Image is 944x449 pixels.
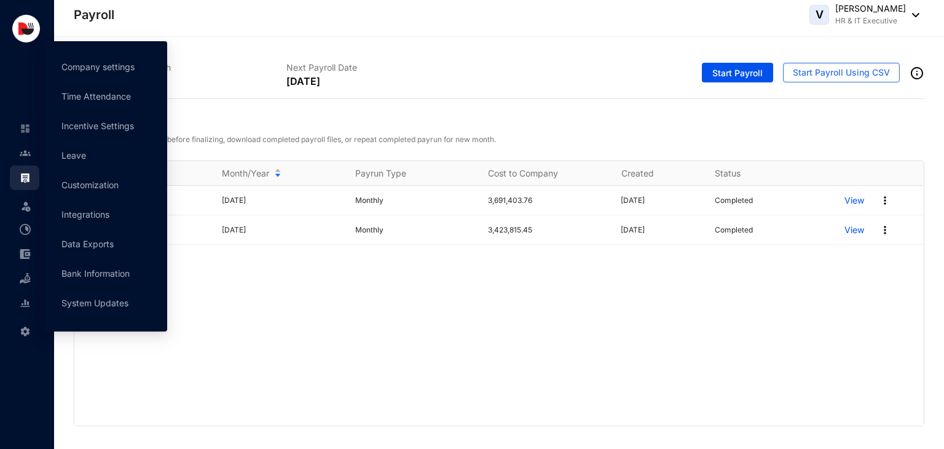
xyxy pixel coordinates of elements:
p: Completed [715,194,753,207]
p: [DATE] [222,194,340,207]
span: Month/Year [222,167,269,180]
a: Company settings [61,62,135,72]
p: [DATE] [621,194,700,207]
img: expense-unselected.2edcf0507c847f3e9e96.svg [20,248,31,260]
span: V [816,9,824,20]
th: Payrun Type [340,161,473,186]
img: payroll.289672236c54bbec4828.svg [20,172,31,183]
p: [DATE] [621,224,700,236]
li: Time Attendance [10,217,39,242]
th: Cost to Company [473,161,606,186]
p: Completed [715,224,753,236]
p: Total Payroll Last Month [74,62,286,74]
span: Start Payroll [712,67,763,79]
li: Payroll [10,165,39,190]
a: System Updates [61,298,128,308]
li: Loan [10,266,39,291]
li: Reports [10,291,39,316]
p: View draft payrun and edit before finalizing, download completed payroll files, or repeat complet... [74,133,924,146]
th: Created [607,161,701,186]
a: View [844,194,864,207]
img: more.27664ee4a8faa814348e188645a3c1fc.svg [879,194,891,207]
li: Home [10,116,39,141]
p: [PERSON_NAME] [835,2,906,15]
th: Status [700,161,830,186]
img: loan-unselected.d74d20a04637f2d15ab5.svg [20,273,31,284]
img: home-unselected.a29eae3204392db15eaf.svg [20,123,31,134]
a: Leave [61,150,86,161]
img: people-unselected.118708e94b43a90eceab.svg [20,148,31,159]
img: report-unselected.e6a6b4230fc7da01f883.svg [20,298,31,309]
button: Start Payroll [702,63,773,82]
img: dropdown-black.8e83cc76930a90b1a4fdb6d089b7bf3a.svg [906,13,919,17]
img: logo [12,15,40,42]
p: HR & IT Executive [835,15,906,27]
p: Monthly [355,194,473,207]
img: time-attendance-unselected.8aad090b53826881fffb.svg [20,224,31,235]
p: Next Payroll Date [286,62,499,74]
img: settings-unselected.1febfda315e6e19643a1.svg [20,326,31,337]
img: more.27664ee4a8faa814348e188645a3c1fc.svg [879,224,891,236]
p: Monthly [355,224,473,236]
a: Data Exports [61,239,114,249]
button: Start Payroll Using CSV [783,63,900,82]
p: [DATE] [222,224,340,236]
img: leave-unselected.2934df6273408c3f84d9.svg [20,200,32,212]
a: Bank Information [61,268,130,279]
p: 3,423,815.45 [488,224,606,236]
li: Expenses [10,242,39,266]
span: Start Payroll Using CSV [793,66,890,79]
li: Contacts [10,141,39,165]
img: info-outined.c2a0bb1115a2853c7f4cb4062ec879bc.svg [910,66,924,81]
a: View [844,224,864,236]
p: [DATE] [286,74,320,89]
a: Time Attendance [61,91,131,101]
p: Payroll [74,6,114,23]
a: Incentive Settings [61,121,134,131]
a: Integrations [61,209,109,220]
p: 3,691,403.76 [488,194,606,207]
a: Customization [61,180,119,190]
